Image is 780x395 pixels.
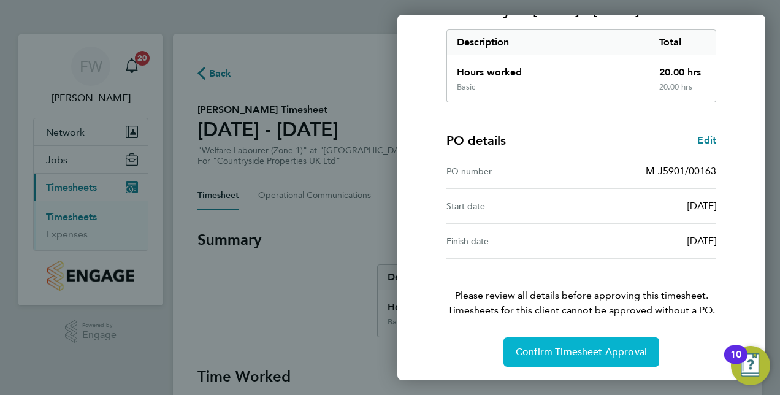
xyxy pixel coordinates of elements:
[730,355,741,370] div: 10
[697,134,716,146] span: Edit
[697,133,716,148] a: Edit
[457,82,475,92] div: Basic
[432,303,731,318] span: Timesheets for this client cannot be approved without a PO.
[446,234,581,248] div: Finish date
[646,165,716,177] span: M-J5901/00163
[503,337,659,367] button: Confirm Timesheet Approval
[516,346,647,358] span: Confirm Timesheet Approval
[649,30,716,55] div: Total
[446,29,716,102] div: Summary of 22 - 28 Sep 2025
[581,234,716,248] div: [DATE]
[447,30,649,55] div: Description
[649,82,716,102] div: 20.00 hrs
[649,55,716,82] div: 20.00 hrs
[581,199,716,213] div: [DATE]
[447,55,649,82] div: Hours worked
[432,259,731,318] p: Please review all details before approving this timesheet.
[446,132,506,149] h4: PO details
[731,346,770,385] button: Open Resource Center, 10 new notifications
[446,199,581,213] div: Start date
[446,164,581,178] div: PO number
